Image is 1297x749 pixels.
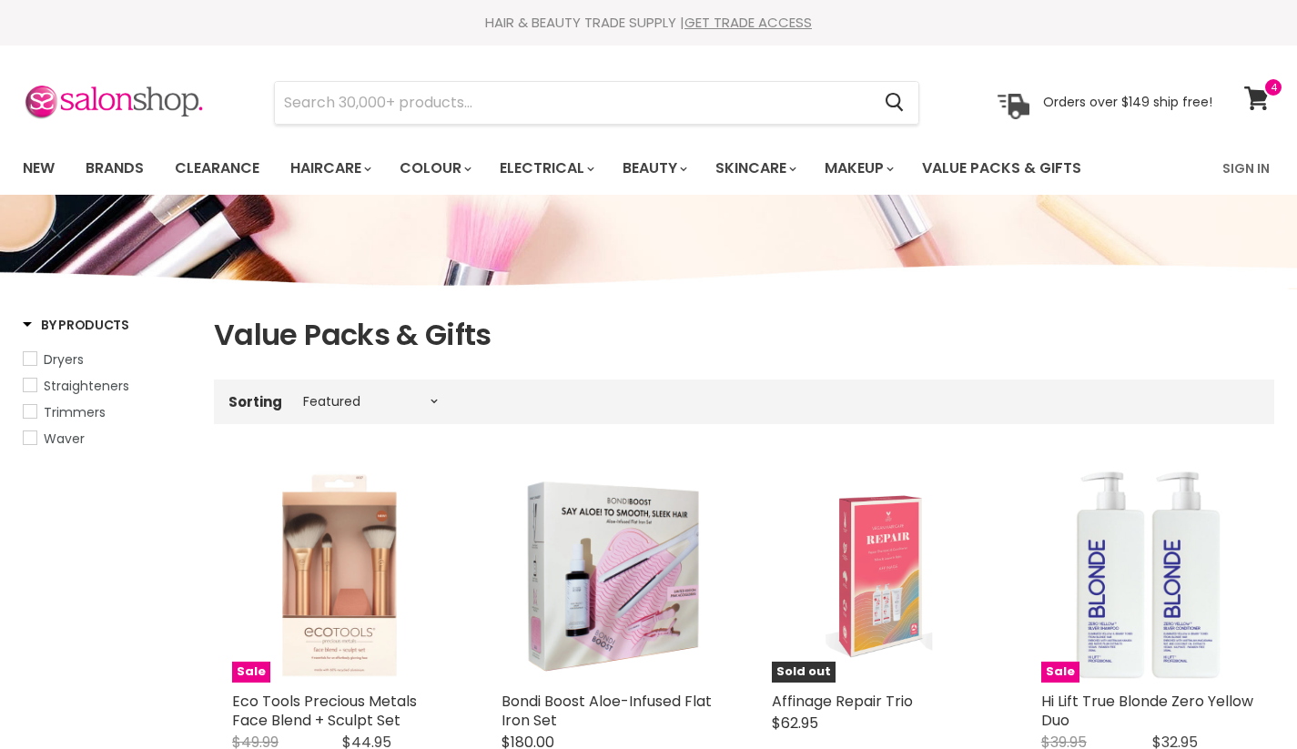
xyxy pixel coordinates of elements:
[44,377,129,395] span: Straighteners
[275,82,870,124] input: Search
[232,662,270,683] span: Sale
[502,468,716,683] img: Bondi Boost Aloe-Infused Flat Iron Set
[232,468,447,683] img: Eco Tools Precious Metals Face Blend + Sculpt Set
[609,149,698,187] a: Beauty
[23,316,129,334] h3: By Products
[274,81,919,125] form: Product
[1211,149,1281,187] a: Sign In
[1041,691,1253,731] a: Hi Lift True Blonde Zero Yellow Duo
[232,691,417,731] a: Eco Tools Precious Metals Face Blend + Sculpt Set
[44,403,106,421] span: Trimmers
[1041,468,1256,683] img: Hi Lift True Blonde Zero Yellow Duo
[772,662,836,683] span: Sold out
[214,316,1274,354] h1: Value Packs & Gifts
[232,468,447,683] a: Eco Tools Precious Metals Face Blend + Sculpt Set Eco Tools Precious Metals Face Blend + Sculpt S...
[228,394,282,410] label: Sorting
[23,349,191,369] a: Dryers
[702,149,807,187] a: Skincare
[772,468,987,683] a: Affinage Repair Trio Affinage Repair Trio Sold out
[386,149,482,187] a: Colour
[161,149,273,187] a: Clearance
[23,402,191,422] a: Trimmers
[826,468,932,683] img: Affinage Repair Trio
[811,149,905,187] a: Makeup
[23,376,191,396] a: Straighteners
[908,149,1095,187] a: Value Packs & Gifts
[1041,468,1256,683] a: Hi Lift True Blonde Zero Yellow Duo Sale
[9,142,1153,195] ul: Main menu
[9,149,68,187] a: New
[44,350,84,369] span: Dryers
[486,149,605,187] a: Electrical
[1043,94,1212,110] p: Orders over $149 ship free!
[502,691,712,731] a: Bondi Boost Aloe-Infused Flat Iron Set
[277,149,382,187] a: Haircare
[772,691,913,712] a: Affinage Repair Trio
[772,713,818,734] span: $62.95
[72,149,157,187] a: Brands
[44,430,85,448] span: Waver
[23,429,191,449] a: Waver
[684,13,812,32] a: GET TRADE ACCESS
[870,82,918,124] button: Search
[1041,662,1079,683] span: Sale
